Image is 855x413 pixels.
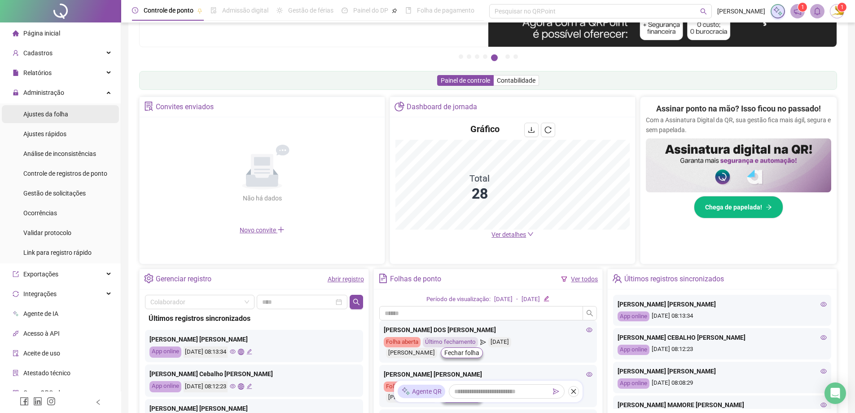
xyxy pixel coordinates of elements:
div: [DATE] 08:12:23 [618,345,827,355]
span: Gerar QRCode [23,389,63,396]
img: sparkle-icon.fc2bf0ac1784a2077858766a79e2daf3.svg [773,6,783,16]
div: App online [618,311,649,322]
span: Administração [23,89,64,96]
span: bell [813,7,821,15]
span: download [528,126,535,133]
div: App online [149,346,181,358]
span: file-text [378,274,388,283]
span: filter [561,276,567,282]
div: [PERSON_NAME] [PERSON_NAME] [618,366,827,376]
span: Gestão de férias [288,7,333,14]
button: 6 [505,54,510,59]
a: Ver detalhes down [491,231,534,238]
div: [DATE] [488,337,511,347]
div: [DATE] 08:13:34 [184,346,228,358]
div: Últimos registros sincronizados [624,271,724,287]
span: Ajustes rápidos [23,130,66,138]
div: Gerenciar registro [156,271,211,287]
span: api [13,330,19,337]
span: search [700,8,707,15]
span: arrow-right [766,204,772,210]
span: Página inicial [23,30,60,37]
span: Atestado técnico [23,369,70,377]
div: - [516,295,518,304]
div: [PERSON_NAME] MAMORE [PERSON_NAME] [618,400,827,410]
div: [PERSON_NAME] CEBALHO [PERSON_NAME] [618,333,827,342]
div: [DATE] 08:12:23 [184,381,228,392]
span: reload [544,126,552,133]
span: sun [276,7,283,13]
span: Controle de registros de ponto [23,170,107,177]
span: close [570,388,577,395]
div: [PERSON_NAME] [PERSON_NAME] [384,369,593,379]
div: Dashboard de jornada [407,99,477,115]
span: Chega de papelada! [705,202,762,212]
span: pie-chart [395,102,404,111]
span: Ver detalhes [491,231,526,238]
sup: Atualize o seu contato no menu Meus Dados [837,3,846,12]
span: Exportações [23,271,58,278]
span: eye [230,383,236,389]
span: [PERSON_NAME] [717,6,765,16]
button: 2 [467,54,471,59]
button: Fechar folha [441,347,483,358]
div: Folhas de ponto [390,271,441,287]
div: [PERSON_NAME] DOS [PERSON_NAME] [384,325,593,335]
span: edit [246,349,252,355]
span: sync [13,291,19,297]
span: Agente de IA [23,310,58,317]
button: 5 [491,54,498,61]
div: [PERSON_NAME] [PERSON_NAME] [149,334,359,344]
span: Link para registro rápido [23,249,92,256]
span: export [13,271,19,277]
span: Ajustes da folha [23,111,68,118]
img: sparkle-icon.fc2bf0ac1784a2077858766a79e2daf3.svg [401,387,410,396]
div: App online [618,378,649,389]
span: Aceite de uso [23,350,60,357]
span: pushpin [197,8,202,13]
img: 50380 [830,4,844,18]
span: Novo convite [240,226,285,234]
button: 3 [475,54,479,59]
div: [DATE] [494,295,513,304]
button: Chega de papelada! [694,196,783,218]
div: [PERSON_NAME] [386,348,437,358]
span: Fechar folha [444,348,479,358]
span: solution [144,102,153,111]
span: facebook [20,397,29,406]
span: search [586,310,593,317]
div: [DATE] [522,295,540,304]
div: Último fechamento [423,337,478,347]
span: eye [820,368,827,374]
span: book [405,7,412,13]
div: [PERSON_NAME] [PERSON_NAME] [618,299,827,309]
span: notification [794,7,802,15]
img: banner%2F02c71560-61a6-44d4-94b9-c8ab97240462.png [646,138,831,192]
div: Folha aberta [384,337,421,347]
div: [DATE] 08:13:34 [618,311,827,322]
span: Painel de controle [441,77,490,84]
span: Acesso à API [23,330,60,337]
span: Análise de inconsistências [23,150,96,157]
div: Agente QR [398,385,445,398]
span: eye [586,371,592,377]
span: Admissão digital [222,7,268,14]
span: team [612,274,622,283]
span: left [95,399,101,405]
span: edit [544,296,549,302]
h2: Assinar ponto na mão? Isso ficou no passado! [656,102,821,115]
span: 1 [841,4,844,10]
span: send [553,388,559,395]
span: search [353,298,360,306]
span: Validar protocolo [23,229,71,236]
span: eye [230,349,236,355]
span: Painel do DP [353,7,388,14]
span: user-add [13,50,19,56]
div: Convites enviados [156,99,214,115]
button: 1 [459,54,463,59]
div: [PERSON_NAME] [386,392,437,403]
span: eye [820,301,827,307]
span: eye [820,402,827,408]
span: pushpin [392,8,397,13]
span: down [527,231,534,237]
